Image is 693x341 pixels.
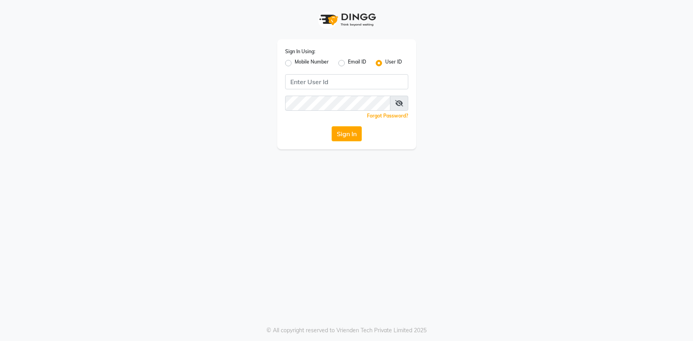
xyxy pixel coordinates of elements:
button: Sign In [332,126,362,141]
img: logo1.svg [315,8,378,31]
label: User ID [385,58,402,68]
a: Forgot Password? [367,113,408,119]
input: Username [285,96,390,111]
label: Sign In Using: [285,48,315,55]
label: Mobile Number [295,58,329,68]
input: Username [285,74,408,89]
label: Email ID [348,58,366,68]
